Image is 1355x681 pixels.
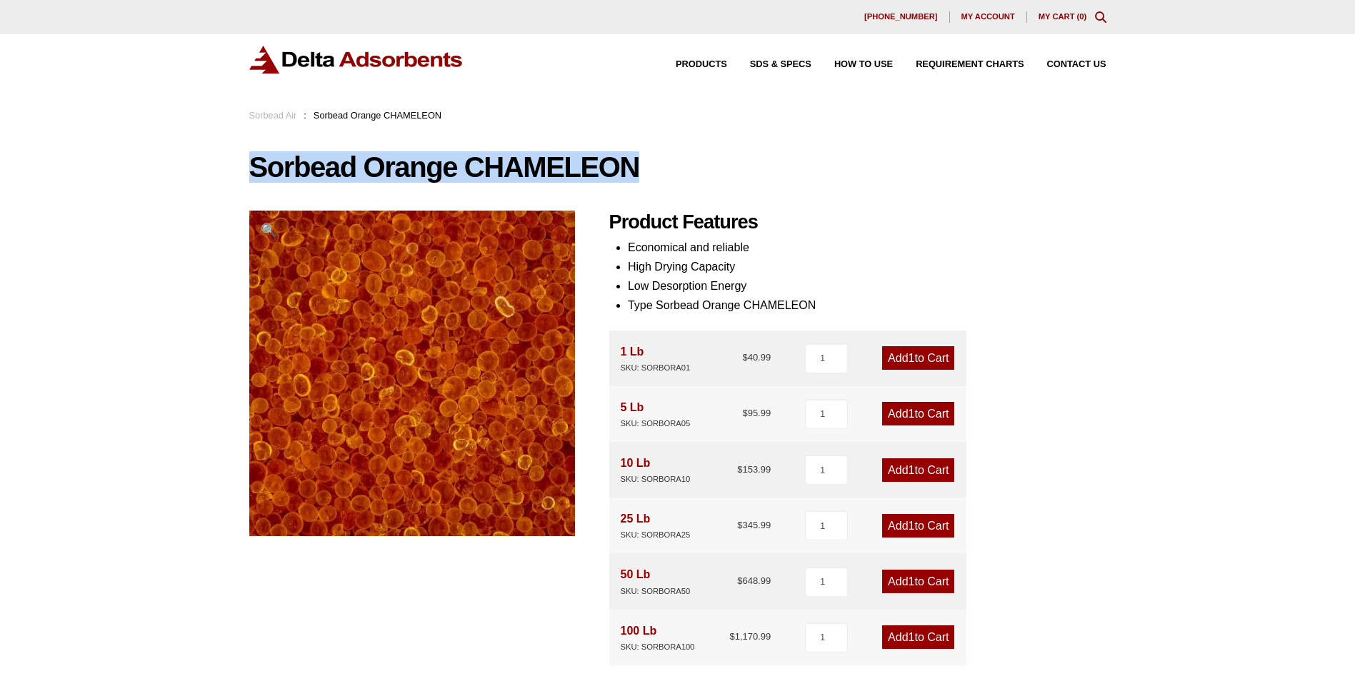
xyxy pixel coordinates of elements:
li: High Drying Capacity [628,257,1106,276]
span: My account [961,13,1015,21]
bdi: 40.99 [742,352,771,363]
a: Requirement Charts [893,60,1024,69]
div: SKU: SORBORA100 [621,640,695,654]
div: 5 Lb [621,398,691,430]
a: How to Use [811,60,893,69]
a: Sorbead Air [249,110,297,121]
span: Sorbead Orange CHAMELEON [314,110,441,121]
a: [PHONE_NUMBER] [853,11,950,23]
bdi: 345.99 [737,520,771,530]
div: 1 Lb [621,342,691,375]
a: My Cart (0) [1039,12,1087,21]
span: 1 [909,631,915,643]
span: [PHONE_NUMBER] [864,13,938,21]
a: Add1to Cart [882,625,954,649]
a: Add1to Cart [882,458,954,482]
img: Delta Adsorbents [249,46,464,74]
span: Products [676,60,727,69]
span: SDS & SPECS [750,60,811,69]
bdi: 153.99 [737,464,771,475]
div: SKU: SORBORA25 [621,528,691,542]
a: SDS & SPECS [727,60,811,69]
span: 1 [909,408,915,420]
bdi: 648.99 [737,575,771,586]
span: 1 [909,352,915,364]
div: 50 Lb [621,565,691,597]
a: Contact Us [1024,60,1106,69]
span: $ [737,520,742,530]
span: 1 [909,520,915,532]
span: 1 [909,575,915,587]
div: SKU: SORBORA50 [621,585,691,598]
a: Add1to Cart [882,570,954,593]
bdi: 95.99 [742,408,771,418]
a: Products [653,60,727,69]
span: $ [742,408,747,418]
div: SKU: SORBORA01 [621,361,691,375]
a: My account [950,11,1027,23]
div: 25 Lb [621,509,691,542]
div: 100 Lb [621,621,695,654]
a: Add1to Cart [882,402,954,425]
span: 1 [909,464,915,476]
span: Requirement Charts [916,60,1024,69]
span: $ [737,464,742,475]
div: SKU: SORBORA10 [621,473,691,486]
div: 10 Lb [621,453,691,486]
span: Contact Us [1047,60,1106,69]
h2: Product Features [609,211,1106,234]
span: How to Use [834,60,893,69]
div: Toggle Modal Content [1095,11,1106,23]
bdi: 1,170.99 [729,631,771,642]
span: : [304,110,306,121]
li: Economical and reliable [628,238,1106,257]
span: 0 [1079,12,1084,21]
span: 🔍 [261,223,277,238]
a: Add1to Cart [882,514,954,538]
span: $ [742,352,747,363]
div: SKU: SORBORA05 [621,417,691,430]
a: View full-screen image gallery [249,211,289,250]
a: Add1to Cart [882,346,954,370]
h1: Sorbead Orange CHAMELEON [249,152,1106,182]
li: Type Sorbead Orange CHAMELEON [628,296,1106,315]
span: $ [729,631,734,642]
span: $ [737,575,742,586]
li: Low Desorption Energy [628,276,1106,296]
